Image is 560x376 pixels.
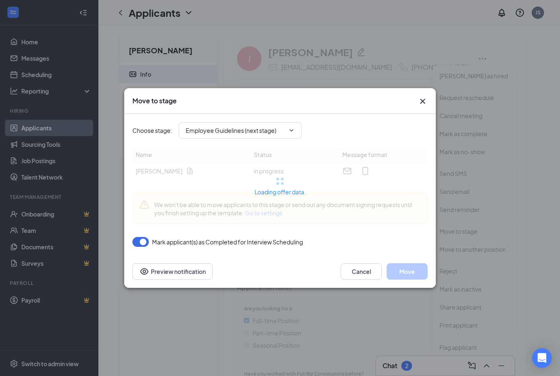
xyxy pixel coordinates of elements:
svg: Cross [418,96,428,106]
h3: Move to stage [132,96,177,105]
button: Close [418,96,428,106]
button: Preview notificationEye [132,263,213,280]
svg: Eye [139,267,149,276]
button: Move [387,263,428,280]
div: Loading offer data. [132,185,428,196]
span: Mark applicant(s) as Completed for Interview Scheduling [152,237,303,247]
span: Choose stage : [132,126,172,135]
div: Open Intercom Messenger [532,348,552,368]
button: Cancel [341,263,382,280]
svg: ChevronDown [288,127,295,134]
